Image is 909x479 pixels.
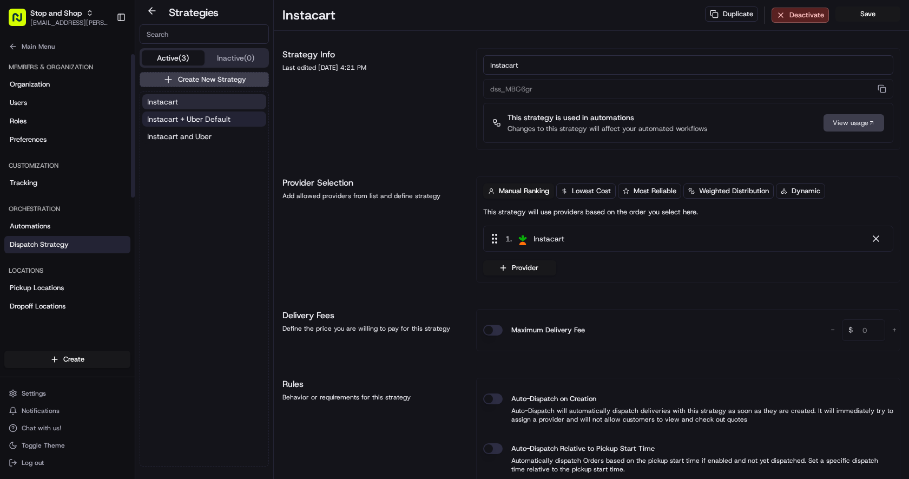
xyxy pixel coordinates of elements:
span: Dynamic [792,186,820,196]
button: Toggle Theme [4,438,130,453]
span: Manual Ranking [499,186,549,196]
span: Chat with us! [22,424,61,432]
button: Active (3) [142,50,205,65]
img: 1736555255976-a54dd68f-1ca7-489b-9aae-adbdc363a1c4 [11,103,30,123]
button: Manual Ranking [483,183,554,199]
button: Instacart + Uber Default [142,111,266,127]
span: Pickup Locations [10,283,64,293]
button: Create [4,351,130,368]
span: Most Reliable [634,186,676,196]
p: Welcome 👋 [11,43,197,61]
label: Auto-Dispatch Relative to Pickup Start Time [511,443,655,454]
input: Search [140,24,269,44]
h1: Strategy Info [282,48,463,61]
a: 💻API Documentation [87,153,178,172]
p: This strategy will use providers based on the order you select here. [483,207,698,217]
div: Members & Organization [4,58,130,76]
button: Instacart [142,94,266,109]
span: Create [63,355,84,364]
span: Instacart [533,233,564,244]
a: Powered byPylon [76,183,131,192]
a: Pickup Locations [4,279,130,297]
span: $ [844,321,857,343]
button: Notifications [4,403,130,418]
div: Orchestration [4,200,130,218]
div: Customization [4,157,130,174]
h2: Strategies [169,5,219,20]
a: Preferences [4,131,130,148]
span: Weighted Distribution [699,186,769,196]
span: Instacart [147,96,178,107]
img: Nash [11,11,32,32]
button: Lowest Cost [556,183,616,199]
div: 1. Instacart [483,226,893,252]
a: Roles [4,113,130,130]
div: Define the price you are willing to pay for this strategy [282,324,463,333]
h1: Rules [282,378,463,391]
span: Notifications [22,406,60,415]
button: [EMAIL_ADDRESS][PERSON_NAME][DOMAIN_NAME] [30,18,108,27]
p: Changes to this strategy will affect your automated workflows [508,124,707,134]
h1: Instacart [282,6,335,24]
button: Stop and Shop[EMAIL_ADDRESS][PERSON_NAME][DOMAIN_NAME] [4,4,112,30]
p: Automatically dispatch Orders based on the pickup start time if enabled and not yet dispatched. S... [483,456,893,474]
span: Log out [22,458,44,467]
span: Knowledge Base [22,157,83,168]
span: Pylon [108,183,131,192]
button: Main Menu [4,39,130,54]
a: Organization [4,76,130,93]
button: Duplicate [705,6,758,22]
button: Settings [4,386,130,401]
span: Settings [22,389,46,398]
div: Last edited [DATE] 4:21 PM [282,63,463,72]
button: Chat with us! [4,421,130,436]
span: Preferences [10,135,47,145]
span: Dispatch Strategy [10,240,69,250]
span: API Documentation [102,157,174,168]
a: View usage [824,114,884,132]
div: We're available if you need us! [37,114,137,123]
a: Automations [4,218,130,235]
span: Instacart + Uber Default [147,114,230,124]
input: Clear [28,70,179,81]
span: Roles [10,116,27,126]
span: Organization [10,80,50,89]
button: Create New Strategy [140,72,269,87]
span: Stop and Shop [30,8,82,18]
button: Provider [483,260,556,275]
a: Users [4,94,130,111]
a: 📗Knowledge Base [6,153,87,172]
img: profile_instacart_ahold_partner.png [516,232,529,245]
button: Inactive (0) [205,50,267,65]
span: Toggle Theme [22,441,65,450]
span: Dropoff Locations [10,301,65,311]
div: 💻 [91,158,100,167]
button: Deactivate [772,8,829,23]
div: Locations [4,262,130,279]
label: Maximum Delivery Fee [511,325,585,336]
button: Start new chat [184,107,197,120]
div: Add allowed providers from list and define strategy [282,192,463,200]
label: Auto-Dispatch on Creation [511,393,596,404]
div: Start new chat [37,103,177,114]
p: Auto-Dispatch will automatically dispatch deliveries with this strategy as soon as they are creat... [483,406,893,424]
h1: Delivery Fees [282,309,463,322]
div: Behavior or requirements for this strategy [282,393,463,402]
p: This strategy is used in automations [508,112,707,123]
div: 1 . [488,233,564,245]
button: Most Reliable [618,183,681,199]
button: Instacart and Uber [142,129,266,144]
a: Dispatch Strategy [4,236,130,253]
h1: Provider Selection [282,176,463,189]
button: Log out [4,455,130,470]
button: Dynamic [776,183,825,199]
span: Main Menu [22,42,55,51]
span: Automations [10,221,50,231]
a: Tracking [4,174,130,192]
